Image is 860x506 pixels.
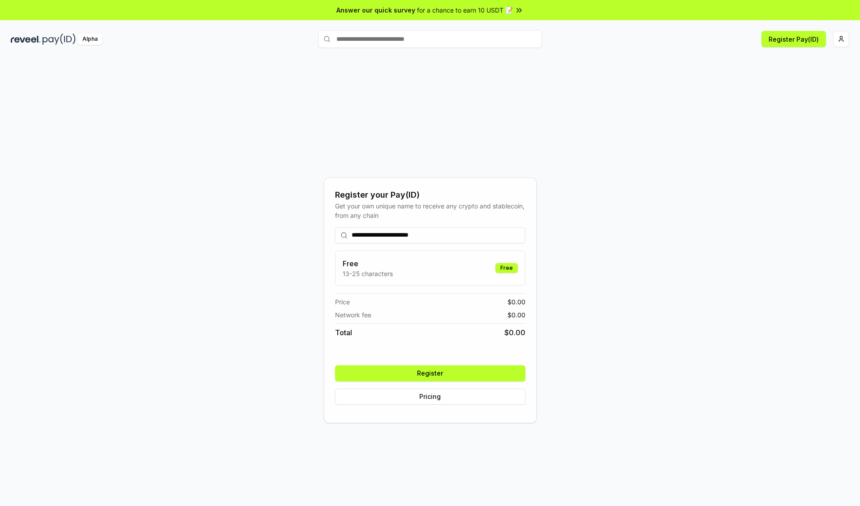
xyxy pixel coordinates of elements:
[77,34,103,45] div: Alpha
[343,269,393,278] p: 13-25 characters
[761,31,826,47] button: Register Pay(ID)
[495,263,518,273] div: Free
[335,327,352,338] span: Total
[335,201,525,220] div: Get your own unique name to receive any crypto and stablecoin, from any chain
[335,365,525,381] button: Register
[335,189,525,201] div: Register your Pay(ID)
[43,34,76,45] img: pay_id
[417,5,513,15] span: for a chance to earn 10 USDT 📝
[507,310,525,320] span: $ 0.00
[11,34,41,45] img: reveel_dark
[504,327,525,338] span: $ 0.00
[507,297,525,307] span: $ 0.00
[335,389,525,405] button: Pricing
[335,310,371,320] span: Network fee
[336,5,415,15] span: Answer our quick survey
[335,297,350,307] span: Price
[343,258,393,269] h3: Free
